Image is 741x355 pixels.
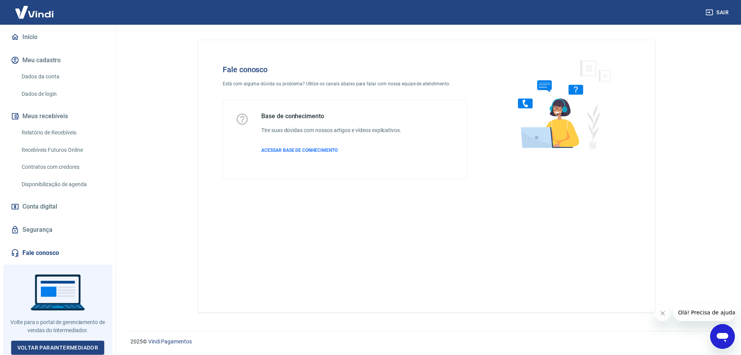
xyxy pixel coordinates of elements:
[710,324,735,349] iframe: Botão para abrir a janela de mensagens
[9,245,106,262] a: Fale conosco
[19,142,106,158] a: Recebíveis Futuros Online
[9,0,59,24] img: Vindi
[130,338,722,346] p: 2025 ©
[148,338,192,345] a: Vindi Pagamentos
[223,65,467,74] h4: Fale conosco
[261,112,401,120] h5: Base de conhecimento
[22,201,57,212] span: Conta digital
[19,69,106,85] a: Dados da conta
[502,53,620,156] img: Fale conosco
[655,306,670,321] iframe: Fechar mensagem
[704,5,732,20] button: Sair
[223,80,467,87] p: Está com alguma dúvida ou problema? Utilize os canais abaixo para falar com nossa equipe de atend...
[5,5,65,12] span: Olá! Precisa de ajuda?
[261,148,338,153] span: ACESSAR BASE DE CONHECIMENTO
[9,198,106,215] a: Conta digital
[19,159,106,175] a: Contratos com credores
[261,126,401,134] h6: Tire suas dúvidas com nossos artigos e vídeos explicativos.
[19,125,106,141] a: Relatório de Recebíveis
[673,304,735,321] iframe: Mensagem da empresa
[9,52,106,69] button: Meu cadastro
[261,147,401,154] a: ACESSAR BASE DE CONHECIMENTO
[19,86,106,102] a: Dados de login
[19,177,106,192] a: Disponibilização de agenda
[9,108,106,125] button: Meus recebíveis
[9,29,106,46] a: Início
[9,221,106,238] a: Segurança
[11,341,105,355] a: Voltar paraIntermediador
